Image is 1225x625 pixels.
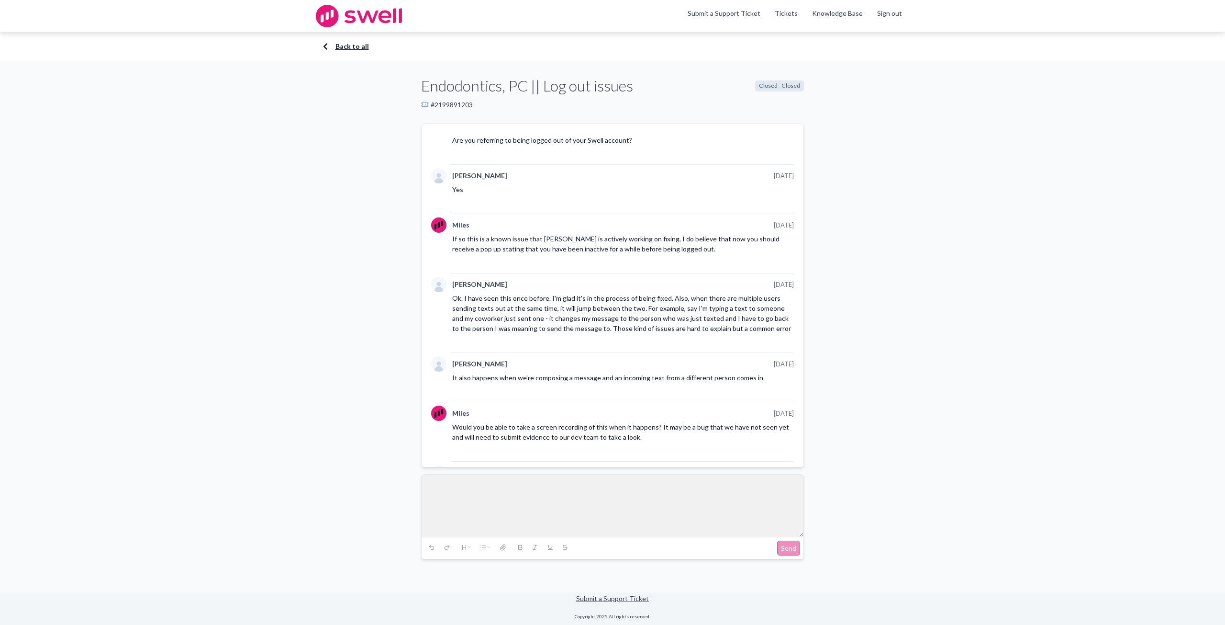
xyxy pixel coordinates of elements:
[325,42,900,51] a: Back to all
[680,9,909,24] nav: Swell CX Support
[452,422,794,442] p: Would you be able to take a screen recording of this when it happens? It may be a bug that we hav...
[576,594,649,602] a: Submit a Support Ticket
[431,465,446,480] div: Kelsey
[452,409,469,418] span: Miles
[452,135,794,145] p: Are you referring to being logged out of your Swell account?
[775,9,798,18] a: Tickets
[452,234,794,254] p: If so this is a known issue that [PERSON_NAME] is actively working on fixing, I do believe that n...
[452,184,794,194] div: Yes
[877,9,902,18] a: Sign out
[431,406,446,421] div: Miles
[452,280,507,289] span: [PERSON_NAME]
[680,9,909,24] ul: Main menu
[452,220,469,230] span: Miles
[452,373,794,383] div: It also happens when we're composing a message and an incoming text from a different person comes in
[774,409,794,418] time: [DATE]
[431,217,446,233] div: Miles
[812,9,863,18] a: Knowledge Base
[452,171,507,181] span: [PERSON_NAME]
[316,5,402,27] img: swell
[421,100,804,110] div: # 2199891203
[774,360,794,368] time: [DATE]
[431,168,446,183] div: Kelsey
[431,277,446,292] div: Kelsey
[774,171,794,180] time: [DATE]
[755,80,804,91] span: Closed - Closed
[452,293,794,333] div: Ok. I have seen this once before. I'm glad it's in the process of being fixed. Also, when there a...
[768,9,909,24] div: Navigation Menu
[774,280,794,289] time: [DATE]
[421,75,633,97] h1: Endodontics, PC || Log out issues
[688,9,760,17] a: Submit a Support Ticket
[452,359,507,369] span: [PERSON_NAME]
[774,221,794,229] time: [DATE]
[431,356,446,372] div: Kelsey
